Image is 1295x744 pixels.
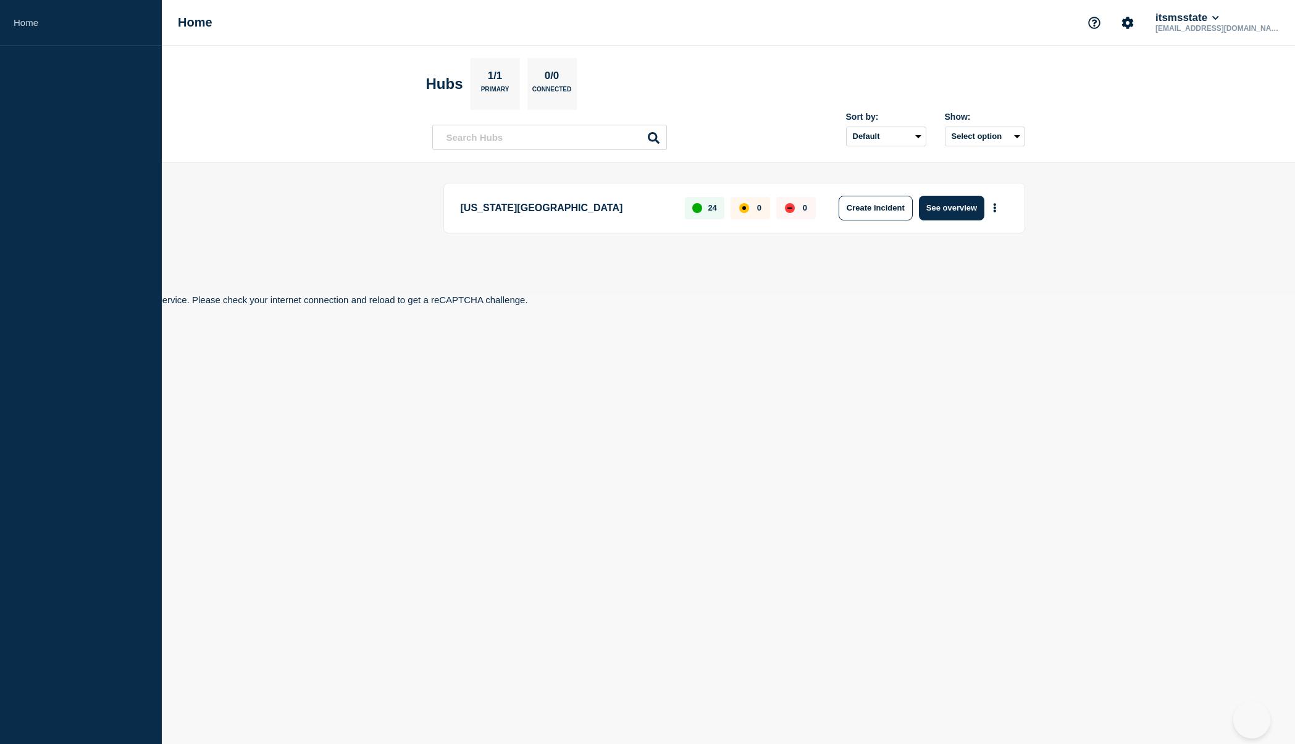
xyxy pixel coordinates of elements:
p: [EMAIL_ADDRESS][DOMAIN_NAME] [1153,24,1281,33]
button: Support [1081,10,1107,36]
input: Search Hubs [432,125,667,150]
p: 0 [803,203,807,212]
button: Select option [945,127,1025,146]
p: [US_STATE][GEOGRAPHIC_DATA] [461,196,671,220]
p: Connected [532,86,571,99]
button: itsmsstate [1153,12,1222,24]
div: Sort by: [846,112,926,122]
button: More actions [987,196,1003,219]
iframe: Help Scout Beacon - Open [1233,701,1270,738]
button: Create incident [839,196,913,220]
div: Show: [945,112,1025,122]
div: affected [739,203,749,213]
p: 0/0 [540,70,564,86]
p: 24 [708,203,716,212]
button: Account settings [1115,10,1141,36]
h1: Home [178,15,212,30]
select: Sort by [846,127,926,146]
div: up [692,203,702,213]
p: 1/1 [483,70,507,86]
h2: Hubs [426,75,463,93]
p: Primary [481,86,509,99]
button: See overview [919,196,984,220]
div: down [785,203,795,213]
p: 0 [757,203,761,212]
